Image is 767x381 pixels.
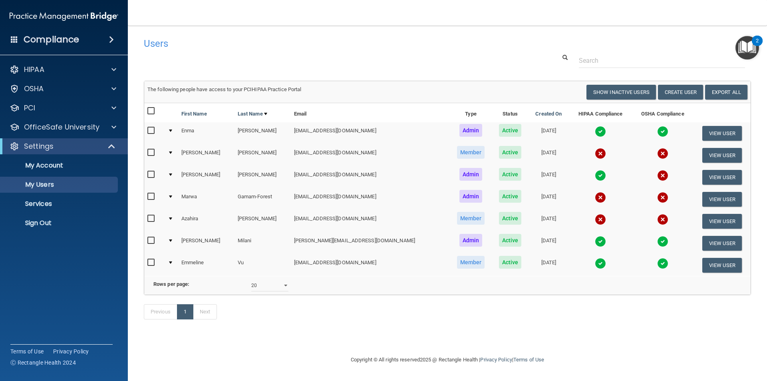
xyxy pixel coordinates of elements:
[595,192,606,203] img: cross.ca9f0e7f.svg
[234,232,291,254] td: Milani
[657,214,668,225] img: cross.ca9f0e7f.svg
[528,232,569,254] td: [DATE]
[657,126,668,137] img: tick.e7d51cea.svg
[234,166,291,188] td: [PERSON_NAME]
[234,254,291,276] td: Vu
[178,210,234,232] td: Azahira
[499,256,522,269] span: Active
[499,168,522,181] span: Active
[291,210,449,232] td: [EMAIL_ADDRESS][DOMAIN_NAME]
[5,200,114,208] p: Services
[234,122,291,144] td: [PERSON_NAME]
[499,234,522,247] span: Active
[657,148,668,159] img: cross.ca9f0e7f.svg
[569,103,632,122] th: HIPAA Compliance
[702,236,742,251] button: View User
[595,236,606,247] img: tick.e7d51cea.svg
[586,85,656,100] button: Show Inactive Users
[735,36,759,60] button: Open Resource Center, 2 new notifications
[528,210,569,232] td: [DATE]
[24,103,35,113] p: PCI
[24,142,54,151] p: Settings
[658,85,703,100] button: Create User
[657,236,668,247] img: tick.e7d51cea.svg
[702,192,742,207] button: View User
[632,103,693,122] th: OSHA Compliance
[5,162,114,170] p: My Account
[291,144,449,166] td: [EMAIL_ADDRESS][DOMAIN_NAME]
[181,109,207,119] a: First Name
[234,144,291,166] td: [PERSON_NAME]
[144,304,177,319] a: Previous
[5,219,114,227] p: Sign Out
[492,103,528,122] th: Status
[147,86,302,92] span: The following people have access to your PCIHIPAA Practice Portal
[457,256,485,269] span: Member
[457,212,485,225] span: Member
[238,109,267,119] a: Last Name
[10,8,118,24] img: PMB logo
[234,210,291,232] td: [PERSON_NAME]
[24,122,99,132] p: OfficeSafe University
[459,168,483,181] span: Admin
[10,65,116,74] a: HIPAA
[459,234,483,247] span: Admin
[178,122,234,144] td: Enma
[756,41,759,51] div: 2
[499,190,522,203] span: Active
[178,188,234,210] td: Marwa
[595,170,606,181] img: tick.e7d51cea.svg
[499,124,522,137] span: Active
[53,347,89,355] a: Privacy Policy
[480,357,512,363] a: Privacy Policy
[178,254,234,276] td: Emmeline
[657,170,668,181] img: cross.ca9f0e7f.svg
[177,304,193,319] a: 1
[178,144,234,166] td: [PERSON_NAME]
[5,181,114,189] p: My Users
[291,188,449,210] td: [EMAIL_ADDRESS][DOMAIN_NAME]
[24,84,44,94] p: OSHA
[459,124,483,137] span: Admin
[535,109,562,119] a: Created On
[10,122,116,132] a: OfficeSafe University
[291,232,449,254] td: [PERSON_NAME][EMAIL_ADDRESS][DOMAIN_NAME]
[702,126,742,141] button: View User
[459,190,483,203] span: Admin
[702,258,742,273] button: View User
[302,347,593,373] div: Copyright © All rights reserved 2025 @ Rectangle Health | |
[595,258,606,269] img: tick.e7d51cea.svg
[702,148,742,163] button: View User
[528,188,569,210] td: [DATE]
[629,324,757,356] iframe: Drift Widget Chat Controller
[24,65,44,74] p: HIPAA
[193,304,217,319] a: Next
[24,34,79,45] h4: Compliance
[291,122,449,144] td: [EMAIL_ADDRESS][DOMAIN_NAME]
[595,148,606,159] img: cross.ca9f0e7f.svg
[291,103,449,122] th: Email
[457,146,485,159] span: Member
[234,188,291,210] td: Gamam-Forest
[595,214,606,225] img: cross.ca9f0e7f.svg
[499,212,522,225] span: Active
[528,144,569,166] td: [DATE]
[10,359,76,367] span: Ⓒ Rectangle Health 2024
[705,85,747,100] a: Export All
[657,258,668,269] img: tick.e7d51cea.svg
[144,38,493,49] h4: Users
[528,254,569,276] td: [DATE]
[10,142,116,151] a: Settings
[291,254,449,276] td: [EMAIL_ADDRESS][DOMAIN_NAME]
[153,281,189,287] b: Rows per page:
[513,357,544,363] a: Terms of Use
[449,103,492,122] th: Type
[10,103,116,113] a: PCI
[499,146,522,159] span: Active
[178,232,234,254] td: [PERSON_NAME]
[595,126,606,137] img: tick.e7d51cea.svg
[579,53,745,68] input: Search
[657,192,668,203] img: cross.ca9f0e7f.svg
[528,122,569,144] td: [DATE]
[10,347,44,355] a: Terms of Use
